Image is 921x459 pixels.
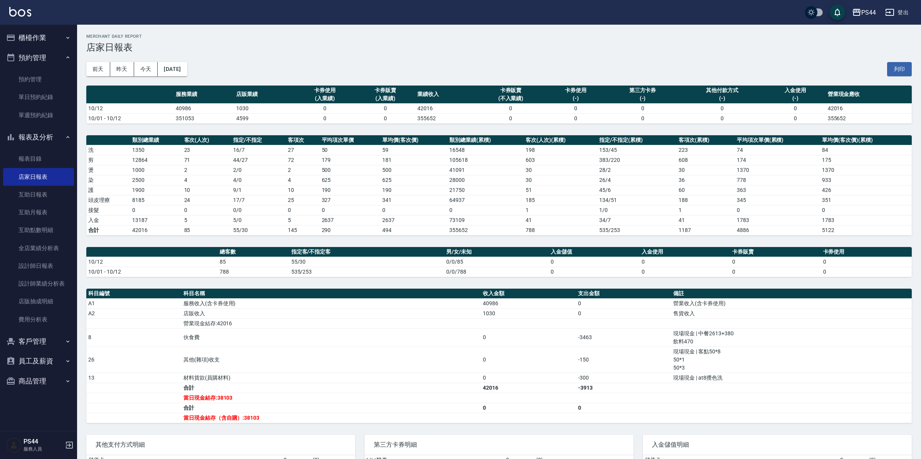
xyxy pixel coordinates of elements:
td: 327 [320,195,381,205]
img: Person [6,437,22,453]
th: 入金儲值 [549,247,639,257]
th: 平均項次單價 [320,135,381,145]
td: 13187 [130,215,182,225]
td: 0 [679,113,765,123]
td: 10/12 [86,257,218,267]
td: 0 [576,308,671,318]
td: 0 [476,113,545,123]
td: -150 [576,346,671,373]
td: 71 [182,155,231,165]
td: 145 [286,225,319,235]
td: 0 / 0 [231,205,286,215]
button: 商品管理 [3,371,74,391]
td: 10 [286,185,319,195]
td: 1783 [735,215,820,225]
td: 30 [524,175,597,185]
td: 9 / 1 [231,185,286,195]
td: 4599 [234,113,295,123]
th: 客項次 [286,135,319,145]
div: (入業績) [297,94,353,103]
td: 5 [182,215,231,225]
td: 355652 [415,113,476,123]
td: 伙食費 [182,328,481,346]
td: 42016 [415,103,476,113]
a: 費用分析表 [3,311,74,328]
td: 351053 [174,113,234,123]
td: 1 [677,205,735,215]
td: 0 [546,103,606,113]
div: (-) [608,94,677,103]
th: 客次(人次) [182,135,231,145]
td: 27 [286,145,319,155]
td: 0 [481,328,576,346]
td: 788 [524,225,597,235]
button: 昨天 [110,62,134,76]
td: 營業收入(含卡券使用) [671,298,912,308]
div: 第三方卡券 [608,86,677,94]
td: 500 [320,165,381,175]
td: 營業現金結存:42016 [182,318,481,328]
td: 1783 [820,215,912,225]
td: 535/253 [597,225,677,235]
td: 10/12 [86,103,174,113]
td: 0 [380,205,447,215]
td: -3463 [576,328,671,346]
td: 材料貨款(員購材料) [182,373,481,383]
a: 全店業績分析表 [3,239,74,257]
td: 現場現金 | 中餐2613+380 飲料470 [671,328,912,346]
td: 燙 [86,165,130,175]
td: 10 [182,185,231,195]
td: 頭皮理療 [86,195,130,205]
td: 25 [286,195,319,205]
td: 0 [606,113,679,123]
td: 26 [86,346,182,373]
button: save [830,5,845,20]
td: 608 [677,155,735,165]
td: 4 / 0 [231,175,286,185]
td: 73109 [447,215,524,225]
td: 134 / 51 [597,195,677,205]
th: 客項次(累積) [677,135,735,145]
a: 互助月報表 [3,203,74,221]
button: 櫃檯作業 [3,28,74,48]
td: 341 [380,195,447,205]
a: 互助日報表 [3,186,74,203]
td: 合計 [182,403,481,413]
td: 2 [286,165,319,175]
button: 客戶管理 [3,331,74,351]
td: 174 [735,155,820,165]
td: 0 [821,267,912,277]
td: 50 [320,145,381,155]
td: 30 [524,165,597,175]
th: 卡券販賣 [730,247,821,257]
th: 單均價(客次價)(累積) [820,135,912,145]
td: 合計 [86,225,130,235]
h2: Merchant Daily Report [86,34,912,39]
table: a dense table [86,86,912,124]
button: 登出 [882,5,912,20]
th: 收入金額 [481,289,576,299]
td: 190 [380,185,447,195]
a: 預約管理 [3,71,74,88]
td: 0 [130,205,182,215]
td: 1900 [130,185,182,195]
td: 45 / 6 [597,185,677,195]
td: 1030 [234,103,295,113]
td: 1350 [130,145,182,155]
td: 8 [86,328,182,346]
img: Logo [9,7,31,17]
th: 男/女/未知 [444,247,549,257]
td: 85 [182,225,231,235]
td: 60 [677,185,735,195]
td: 剪 [86,155,130,165]
td: 5 [286,215,319,225]
td: 接髮 [86,205,130,215]
button: 報表及分析 [3,127,74,147]
div: 卡券販賣 [357,86,414,94]
div: 卡券使用 [548,86,604,94]
td: 0 [735,205,820,215]
th: 科目編號 [86,289,182,299]
a: 報表目錄 [3,150,74,168]
td: A1 [86,298,182,308]
button: 列印 [887,62,912,76]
